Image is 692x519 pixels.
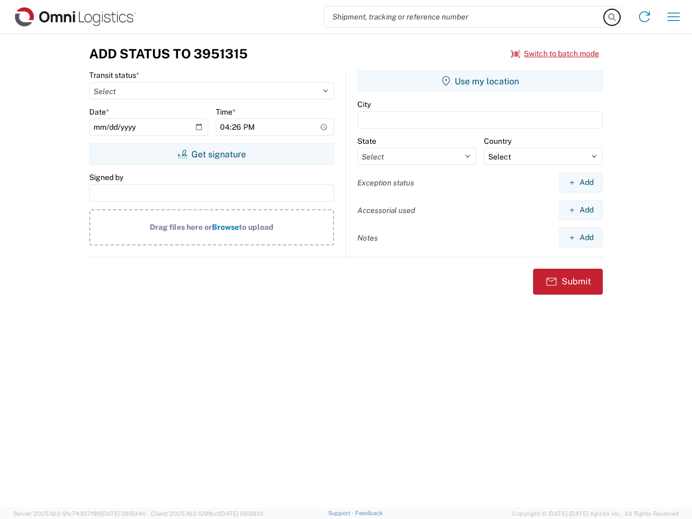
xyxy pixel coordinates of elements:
[559,228,603,248] button: Add
[216,107,236,117] label: Time
[513,509,679,518] span: Copyright © [DATE]-[DATE] Agistix Inc., All Rights Reserved
[239,223,274,231] span: to upload
[357,178,414,188] label: Exception status
[328,510,355,516] a: Support
[357,136,376,146] label: State
[13,510,146,517] span: Server: 2025.19.0-91c74307f99
[89,172,123,182] label: Signed by
[324,6,604,27] input: Shipment, tracking or reference number
[212,223,239,231] span: Browse
[559,172,603,192] button: Add
[355,510,383,516] a: Feedback
[150,223,212,231] span: Drag files here or
[357,70,603,92] button: Use my location
[101,510,146,517] span: [DATE] 09:50:40
[511,45,599,63] button: Switch to batch mode
[357,99,371,109] label: City
[559,200,603,220] button: Add
[89,143,334,165] button: Get signature
[89,70,139,80] label: Transit status
[484,136,511,146] label: Country
[89,46,248,62] h3: Add Status to 3951315
[151,510,263,517] span: Client: 2025.19.0-129fbcf
[89,107,109,117] label: Date
[357,205,415,215] label: Accessorial used
[219,510,263,517] span: [DATE] 09:39:01
[357,233,378,243] label: Notes
[533,269,603,295] button: Submit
